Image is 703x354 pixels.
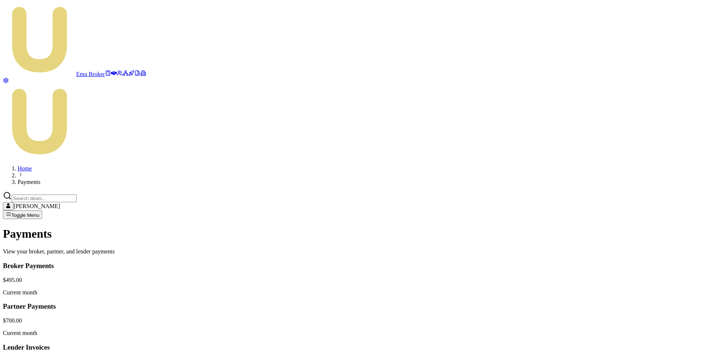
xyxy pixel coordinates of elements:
img: Emu Money [3,85,76,158]
p: Current month [3,289,700,296]
p: Current month [3,330,700,336]
span: Toggle Menu [11,212,39,218]
input: Search deals [12,195,77,202]
span: Emu Broker [76,71,105,77]
div: $495.00 [3,277,700,283]
a: Home [18,165,32,172]
h1: Payments [3,227,700,241]
h3: Broker Payments [3,262,700,270]
a: Emu Broker [3,71,105,77]
img: emu-icon-u.png [3,3,76,76]
span: [PERSON_NAME] [14,203,60,209]
button: Toggle Menu [3,210,42,219]
h3: Lender Invoices [3,343,700,351]
h3: Partner Payments [3,302,700,310]
div: $700.00 [3,317,700,324]
span: Payments [18,179,40,185]
p: View your broker, partner, and lender payments [3,248,700,255]
nav: breadcrumb [3,165,700,185]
